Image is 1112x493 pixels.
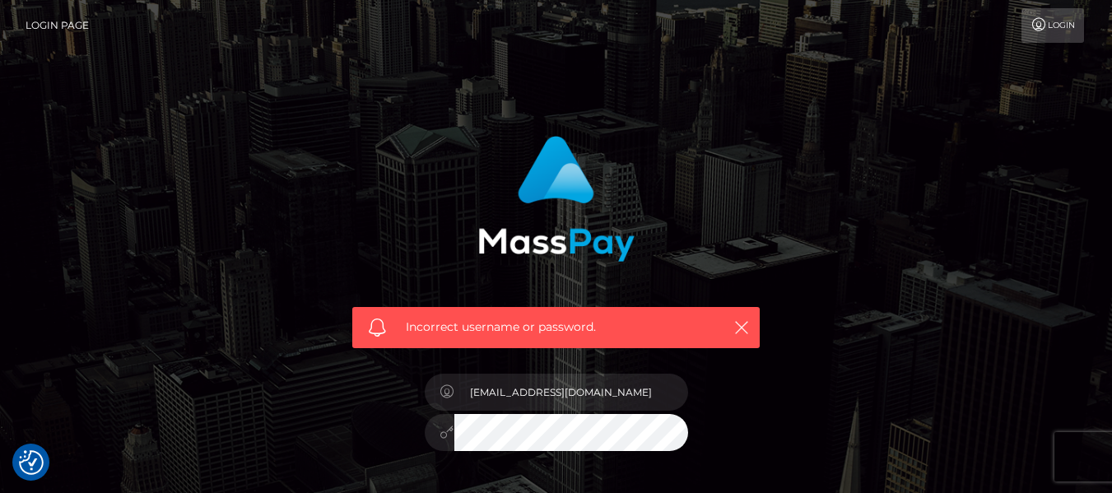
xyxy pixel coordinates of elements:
img: MassPay Login [478,136,635,262]
a: Login Page [26,8,89,43]
img: Revisit consent button [19,450,44,475]
input: Username... [454,374,688,411]
a: Login [1021,8,1084,43]
button: Consent Preferences [19,450,44,475]
span: Incorrect username or password. [406,319,706,336]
